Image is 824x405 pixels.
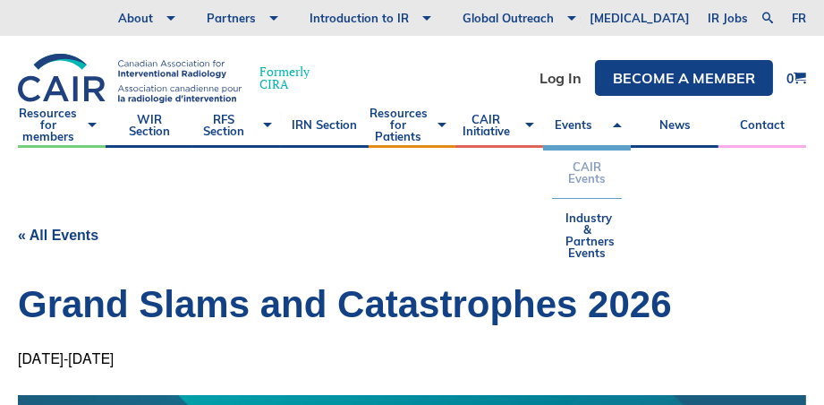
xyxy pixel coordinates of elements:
span: [DATE] [18,352,64,366]
a: CAIR Events [552,148,622,198]
a: « All Events [18,228,98,243]
h1: Grand Slams and Catastrophes 2026 [18,279,806,331]
a: CAIR Initiative [455,103,543,148]
a: Become a member [595,60,773,96]
a: 0 [786,72,806,85]
a: Resources for members [18,103,106,148]
a: Resources for Patients [369,103,456,148]
img: CIRA [18,54,242,103]
a: IRN Section [281,103,369,148]
a: fr [792,13,806,24]
a: Log In [539,71,582,85]
a: Contact [718,103,806,148]
a: News [631,103,718,148]
a: RFS Section [193,103,281,148]
span: Formerly CIRA [259,65,310,90]
div: - [18,352,114,366]
span: [DATE] [68,352,114,366]
a: FormerlyCIRA [18,54,327,103]
a: WIR Section [106,103,193,148]
a: Events [543,103,631,148]
a: Industry & Partners Events [552,199,622,272]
